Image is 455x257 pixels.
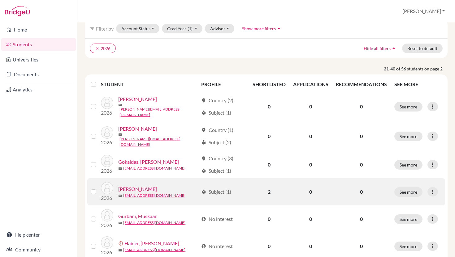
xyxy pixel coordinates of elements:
[394,102,422,112] button: See more
[118,185,157,193] a: [PERSON_NAME]
[118,158,179,166] a: Gokaldas, [PERSON_NAME]
[201,242,233,250] div: No interest
[289,121,332,151] td: 0
[101,155,113,167] img: Gokaldas, Devina
[101,167,113,175] p: 2026
[249,178,289,205] td: 2
[201,244,206,249] span: account_circle
[242,26,276,31] span: Show more filters
[118,213,158,220] a: Gurbani, Muskaan
[336,242,387,250] p: 0
[90,26,95,31] i: filter_list
[118,125,157,133] a: [PERSON_NAME]
[336,188,387,196] p: 0
[1,83,76,96] a: Analytics
[201,126,233,134] div: Country (1)
[391,77,445,92] th: SEE MORE
[332,77,391,92] th: RECOMMENDATIONS
[101,221,113,229] p: 2026
[118,103,122,107] span: mail
[124,240,179,247] a: Haider, [PERSON_NAME]
[123,247,185,253] a: [EMAIL_ADDRESS][DOMAIN_NAME]
[118,167,122,171] span: mail
[394,160,422,170] button: See more
[358,44,402,53] button: Hide all filtersarrow_drop_up
[249,77,289,92] th: SHORTLISTED
[237,24,287,33] button: Show more filtersarrow_drop_up
[249,151,289,178] td: 0
[162,24,203,33] button: Grad Year(1)
[119,136,198,147] a: [PERSON_NAME][EMAIL_ADDRESS][DOMAIN_NAME]
[336,215,387,223] p: 0
[197,77,249,92] th: PROFILE
[249,92,289,121] td: 0
[95,46,99,51] i: clear
[289,178,332,205] td: 0
[101,139,113,146] p: 2026
[101,182,113,194] img: Gulati, Sameep
[96,26,114,32] span: Filter by
[201,109,231,116] div: Subject (1)
[118,248,122,252] span: mail
[118,95,157,103] a: [PERSON_NAME]
[101,77,197,92] th: STUDENT
[1,68,76,81] a: Documents
[1,53,76,66] a: Universities
[101,109,113,116] p: 2026
[201,156,206,161] span: location_on
[201,110,206,115] span: local_library
[201,155,233,162] div: Country (3)
[201,139,231,146] div: Subject (2)
[402,44,443,53] button: Reset to default
[101,97,113,109] img: Frimpong, Samuel
[391,45,397,51] i: arrow_drop_up
[123,166,185,171] a: [EMAIL_ADDRESS][DOMAIN_NAME]
[90,44,116,53] button: clear2026
[201,217,206,221] span: account_circle
[394,242,422,251] button: See more
[289,205,332,233] td: 0
[205,24,234,33] button: Advisor
[201,188,231,196] div: Subject (1)
[188,26,193,31] span: (1)
[101,126,113,139] img: Ghandour, Zeyd
[400,5,448,17] button: [PERSON_NAME]
[101,209,113,221] img: Gurbani, Muskaan
[118,194,122,198] span: mail
[201,167,231,175] div: Subject (1)
[336,103,387,110] p: 0
[119,107,198,118] a: [PERSON_NAME][EMAIL_ADDRESS][DOMAIN_NAME]
[289,77,332,92] th: APPLICATIONS
[1,23,76,36] a: Home
[201,97,233,104] div: Country (2)
[101,249,113,256] p: 2026
[394,187,422,197] button: See more
[201,215,233,223] div: No interest
[1,38,76,51] a: Students
[116,24,159,33] button: Account Status
[201,140,206,145] span: local_library
[201,98,206,103] span: location_on
[118,241,124,246] span: error_outline
[101,194,113,202] p: 2026
[384,65,407,72] strong: 21-40 of 56
[336,161,387,168] p: 0
[123,193,185,198] a: [EMAIL_ADDRESS][DOMAIN_NAME]
[201,168,206,173] span: local_library
[118,133,122,137] span: mail
[1,243,76,256] a: Community
[289,92,332,121] td: 0
[1,229,76,241] a: Help center
[201,128,206,133] span: location_on
[201,189,206,194] span: local_library
[394,214,422,224] button: See more
[289,151,332,178] td: 0
[394,132,422,141] button: See more
[101,236,113,249] img: Haider, Syed Hadi
[407,65,448,72] span: students on page 2
[123,220,185,225] a: [EMAIL_ADDRESS][DOMAIN_NAME]
[5,6,30,16] img: Bridge-U
[249,205,289,233] td: 0
[276,25,282,32] i: arrow_drop_up
[249,121,289,151] td: 0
